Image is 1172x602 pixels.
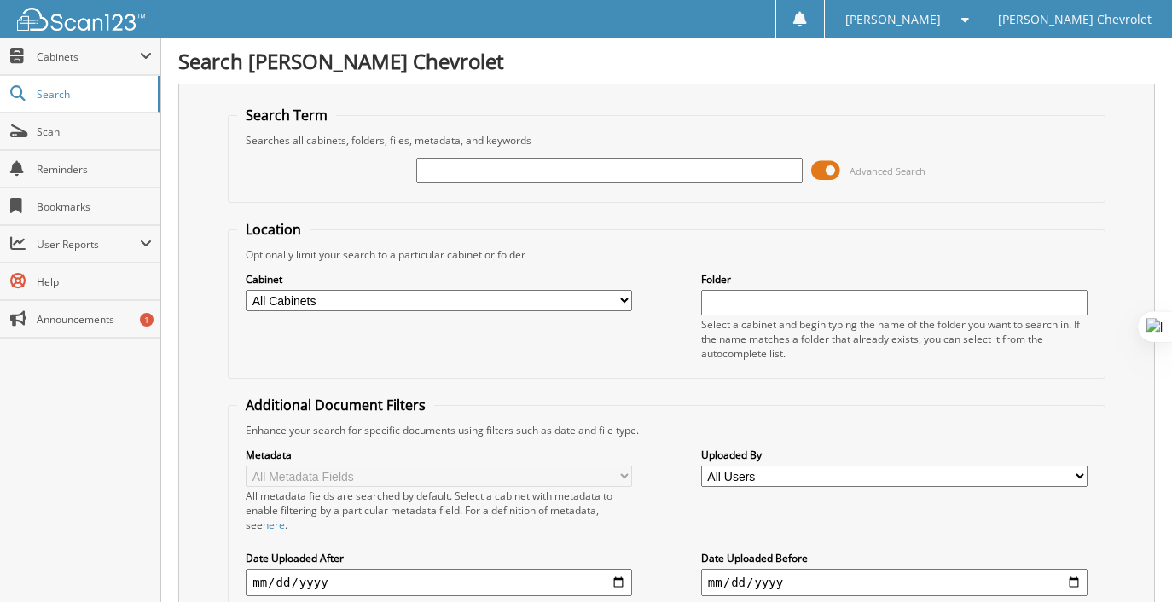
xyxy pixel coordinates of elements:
span: [PERSON_NAME] Chevrolet [998,14,1152,25]
span: Cabinets [37,49,140,64]
span: Search [37,87,149,101]
div: Select a cabinet and begin typing the name of the folder you want to search in. If the name match... [701,317,1088,361]
label: Cabinet [246,272,632,287]
input: end [701,569,1088,596]
input: start [246,569,632,596]
span: [PERSON_NAME] [845,14,941,25]
label: Date Uploaded Before [701,551,1088,565]
div: Optionally limit your search to a particular cabinet or folder [237,247,1096,262]
img: scan123-logo-white.svg [17,8,145,31]
div: Enhance your search for specific documents using filters such as date and file type. [237,423,1096,437]
div: Searches all cabinets, folders, files, metadata, and keywords [237,133,1096,148]
label: Uploaded By [701,448,1088,462]
a: here [263,518,285,532]
legend: Additional Document Filters [237,396,434,414]
span: User Reports [37,237,140,252]
span: Advanced Search [850,165,925,177]
label: Date Uploaded After [246,551,632,565]
div: 1 [140,313,154,327]
span: Help [37,275,152,289]
span: Scan [37,124,152,139]
legend: Search Term [237,106,336,124]
span: Reminders [37,162,152,177]
span: Bookmarks [37,200,152,214]
label: Metadata [246,448,632,462]
label: Folder [701,272,1088,287]
span: Announcements [37,312,152,327]
h1: Search [PERSON_NAME] Chevrolet [178,47,1155,75]
legend: Location [237,220,310,239]
div: All metadata fields are searched by default. Select a cabinet with metadata to enable filtering b... [246,489,632,532]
